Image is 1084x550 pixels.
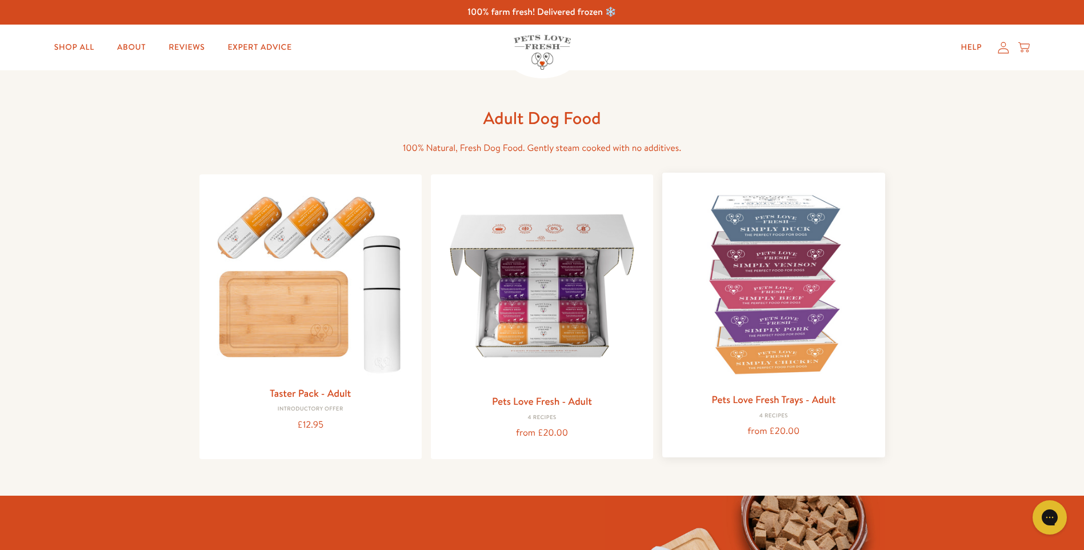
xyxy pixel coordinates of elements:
[270,386,351,400] a: Taster Pack - Adult
[159,36,214,59] a: Reviews
[514,35,571,70] img: Pets Love Fresh
[671,182,875,386] img: Pets Love Fresh Trays - Adult
[711,392,835,406] a: Pets Love Fresh Trays - Adult
[403,142,681,154] span: 100% Natural, Fresh Dog Food. Gently steam cooked with no additives.
[1027,496,1073,539] iframe: Gorgias live chat messenger
[492,394,592,408] a: Pets Love Fresh - Adult
[671,424,875,439] div: from £20.00
[219,36,301,59] a: Expert Advice
[440,415,644,421] div: 4 Recipes
[209,184,413,380] img: Taster Pack - Adult
[209,417,413,433] div: £12.95
[671,413,875,420] div: 4 Recipes
[359,107,725,129] h1: Adult Dog Food
[45,36,103,59] a: Shop All
[440,184,644,388] img: Pets Love Fresh - Adult
[951,36,991,59] a: Help
[108,36,155,59] a: About
[209,406,413,413] div: Introductory Offer
[440,425,644,441] div: from £20.00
